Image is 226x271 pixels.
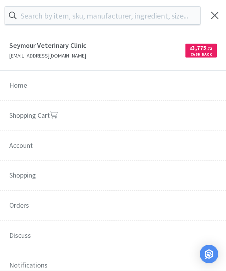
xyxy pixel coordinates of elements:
[9,51,113,60] p: [EMAIL_ADDRESS][DOMAIN_NAME]
[190,53,212,58] span: Cash Back
[113,40,217,61] a: $3,775.72Cash Back
[190,46,192,51] span: $
[200,245,218,263] div: Open Intercom Messenger
[5,7,200,24] input: Search by item, sku, manufacturer, ingredient, size...
[9,40,113,51] h4: Seymour Veterinary Clinic
[190,44,212,51] span: 3,775
[206,46,212,51] span: . 72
